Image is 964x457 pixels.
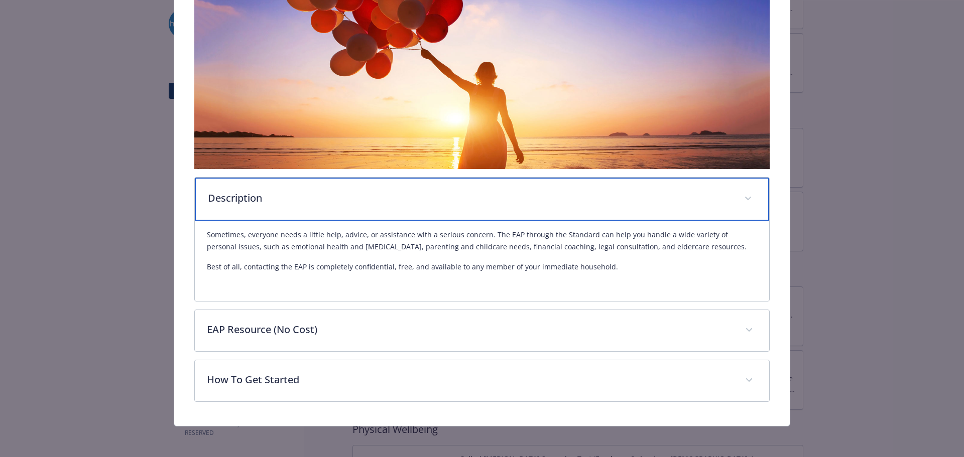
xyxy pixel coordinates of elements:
div: EAP Resource (No Cost) [195,310,770,351]
p: Description [208,191,733,206]
div: Description [195,221,770,301]
p: Sometimes, everyone needs a little help, advice, or assistance with a serious concern. The EAP th... [207,229,758,253]
p: How To Get Started [207,372,734,387]
div: How To Get Started [195,360,770,401]
p: Best of all, contacting the EAP is completely confidential, free, and available to any member of ... [207,261,758,273]
p: EAP Resource (No Cost) [207,322,734,337]
div: Description [195,178,770,221]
